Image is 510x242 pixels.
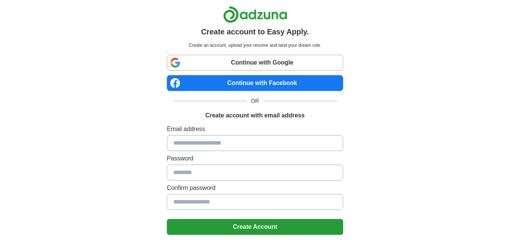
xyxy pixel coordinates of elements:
[167,75,343,91] a: Continue with Facebook
[167,219,343,235] button: Create Account
[168,42,342,49] p: Create an account, upload your resume and land your dream role.
[167,154,343,163] label: Password
[167,183,343,193] label: Confirm password
[247,97,263,105] span: OR
[223,6,287,23] img: Adzuna logo
[205,111,305,120] h1: Create account with email address
[167,125,343,134] label: Email address
[201,26,309,37] h1: Create account to Easy Apply.
[167,55,343,71] a: Continue with Google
